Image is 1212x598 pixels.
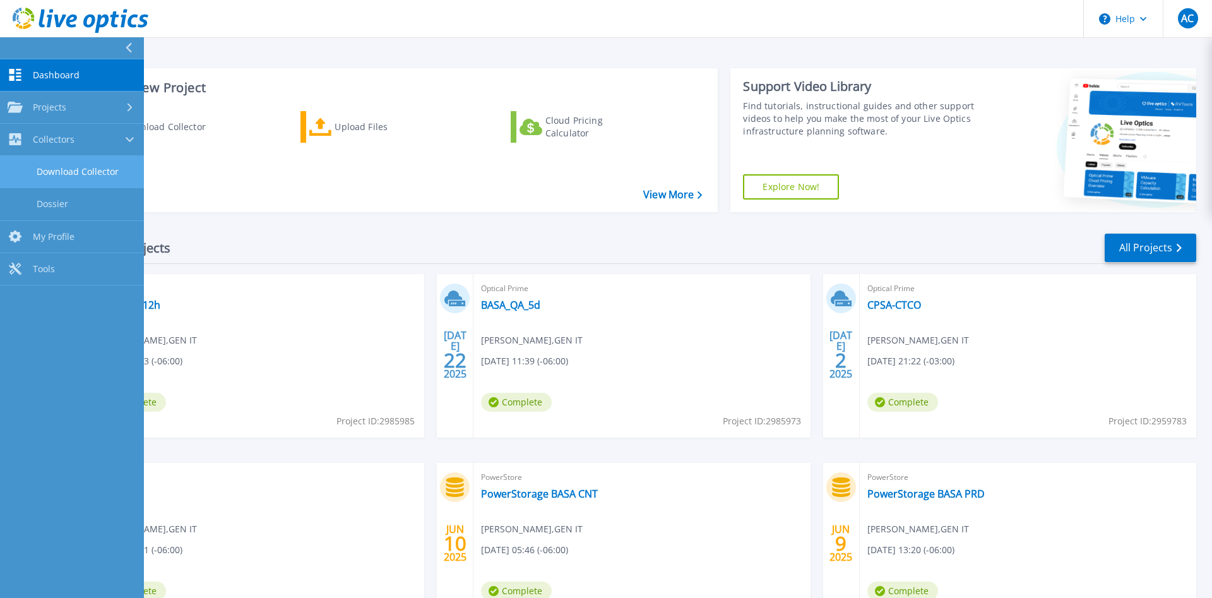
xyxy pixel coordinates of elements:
[481,543,568,557] span: [DATE] 05:46 (-06:00)
[95,282,417,296] span: Optical Prime
[481,522,583,536] span: [PERSON_NAME] , GEN IT
[1181,13,1194,23] span: AC
[511,111,651,143] a: Cloud Pricing Calculator
[95,522,197,536] span: [PERSON_NAME] , GEN IT
[867,354,954,368] span: [DATE] 21:22 (-03:00)
[33,134,74,145] span: Collectors
[743,78,980,95] div: Support Video Library
[95,333,197,347] span: [PERSON_NAME] , GEN IT
[481,470,802,484] span: PowerStore
[743,100,980,138] div: Find tutorials, instructional guides and other support videos to help you make the most of your L...
[1105,234,1196,262] a: All Projects
[95,470,417,484] span: Optical Prime
[33,263,55,275] span: Tools
[835,538,847,549] span: 9
[443,332,467,378] div: [DATE] 2025
[643,189,702,201] a: View More
[481,393,552,412] span: Complete
[336,414,415,428] span: Project ID: 2985985
[481,282,802,296] span: Optical Prime
[835,355,847,366] span: 2
[867,470,1189,484] span: PowerStore
[867,543,954,557] span: [DATE] 13:20 (-06:00)
[33,102,66,113] span: Projects
[33,231,74,242] span: My Profile
[90,111,230,143] a: Download Collector
[723,414,801,428] span: Project ID: 2985973
[829,332,853,378] div: [DATE] 2025
[867,333,969,347] span: [PERSON_NAME] , GEN IT
[1108,414,1187,428] span: Project ID: 2959783
[829,520,853,566] div: JUN 2025
[545,114,646,140] div: Cloud Pricing Calculator
[444,538,466,549] span: 10
[867,282,1189,296] span: Optical Prime
[122,114,223,140] div: Download Collector
[481,333,583,347] span: [PERSON_NAME] , GEN IT
[33,69,80,81] span: Dashboard
[867,299,921,311] a: CPSA-CTCO
[743,174,839,200] a: Explore Now!
[867,393,938,412] span: Complete
[867,487,985,500] a: PowerStorage BASA PRD
[443,520,467,566] div: JUN 2025
[300,111,441,143] a: Upload Files
[867,522,969,536] span: [PERSON_NAME] , GEN IT
[481,354,568,368] span: [DATE] 11:39 (-06:00)
[90,81,702,95] h3: Start a New Project
[444,355,466,366] span: 22
[481,487,598,500] a: PowerStorage BASA CNT
[481,299,540,311] a: BASA_QA_5d
[335,114,436,140] div: Upload Files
